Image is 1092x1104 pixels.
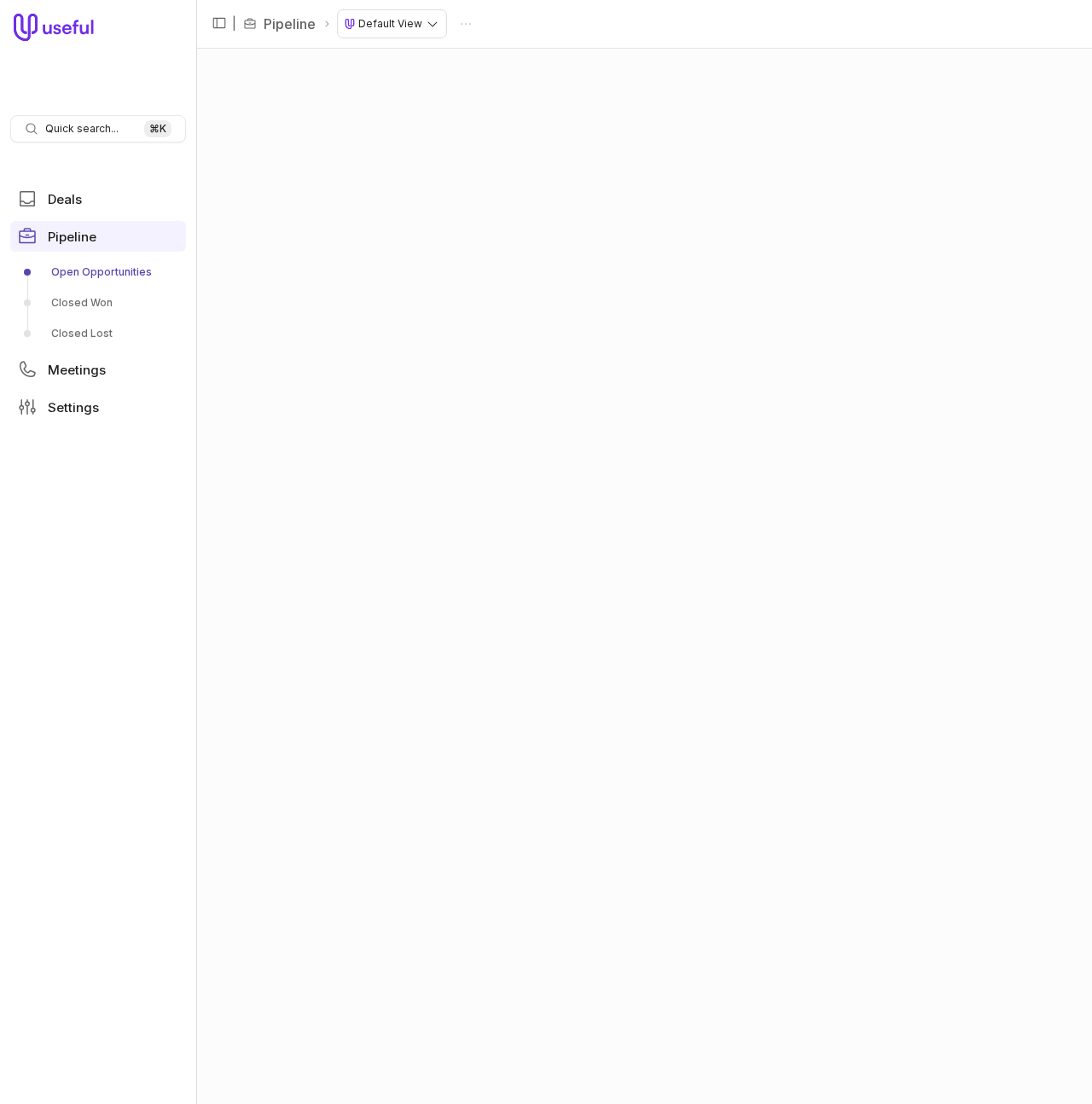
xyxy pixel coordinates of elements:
a: Closed Lost [10,320,186,347]
kbd: ⌘ K [144,120,171,137]
button: Collapse sidebar [206,10,232,36]
a: Pipeline [10,221,186,252]
div: Pipeline submenu [10,259,186,347]
span: Pipeline [48,230,96,243]
a: Settings [10,392,186,422]
span: | [232,14,236,34]
a: Meetings [10,354,186,385]
span: Quick search... [45,122,119,136]
span: Deals [48,193,82,206]
a: Closed Won [10,289,186,317]
a: Pipeline [264,14,316,34]
span: Meetings [48,363,106,376]
a: Open Opportunities [10,259,186,286]
a: Deals [10,183,186,214]
span: Settings [48,401,99,414]
button: Actions [453,11,479,37]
